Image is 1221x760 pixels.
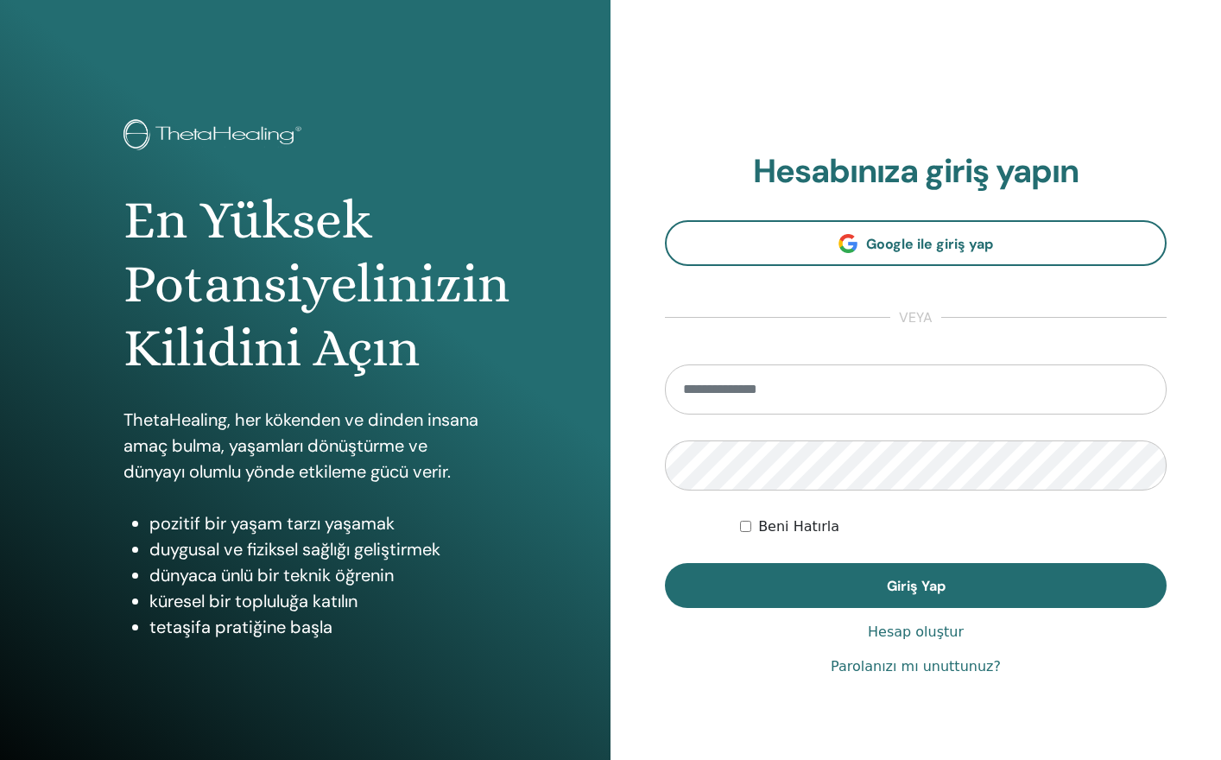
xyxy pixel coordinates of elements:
[123,407,487,484] p: ThetaHealing, her kökenden ve dinden insana amaç bulma, yaşamları dönüştürme ve dünyayı olumlu yö...
[149,510,487,536] li: pozitif bir yaşam tarzı yaşamak
[123,188,487,381] h1: En Yüksek Potansiyelinizin Kilidini Açın
[149,562,487,588] li: dünyaca ünlü bir teknik öğrenin
[149,588,487,614] li: küresel bir topluluğa katılın
[665,152,1167,192] h2: Hesabınıza giriş yapın
[868,622,964,643] a: Hesap oluştur
[149,536,487,562] li: duygusal ve fiziksel sağlığı geliştirmek
[665,563,1167,608] button: Giriş Yap
[890,307,941,328] span: veya
[665,220,1167,266] a: Google ile giriş yap
[149,614,487,640] li: tetaşifa pratiğine başla
[887,577,946,595] span: Giriş Yap
[866,235,993,253] span: Google ile giriş yap
[758,516,839,537] label: Beni Hatırla
[740,516,1167,537] div: Keep me authenticated indefinitely or until I manually logout
[831,656,1001,677] a: Parolanızı mı unuttunuz?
